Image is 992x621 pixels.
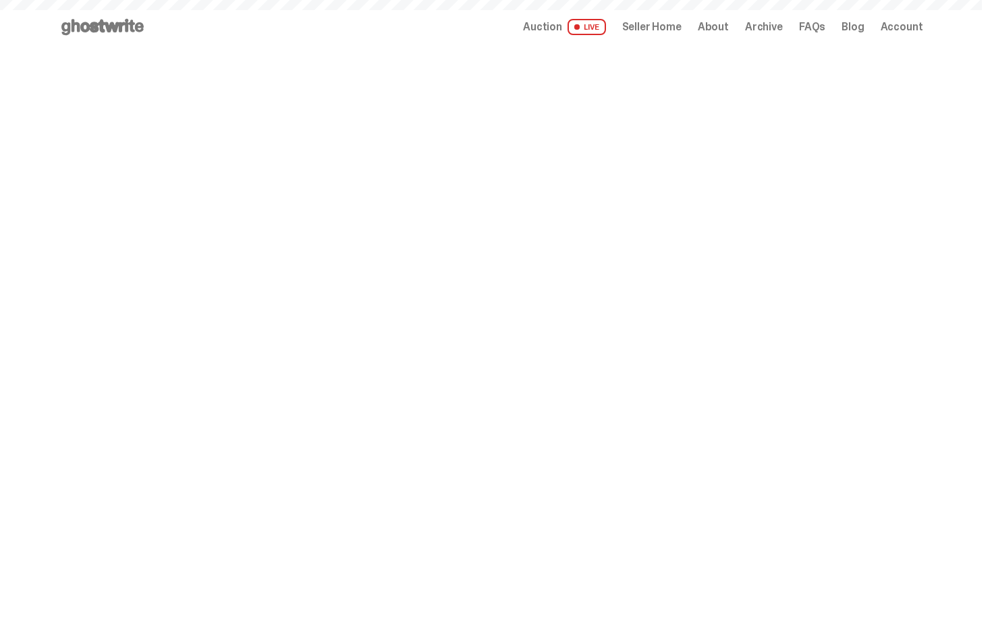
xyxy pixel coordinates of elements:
[698,22,729,32] a: About
[622,22,682,32] a: Seller Home
[799,22,825,32] a: FAQs
[745,22,783,32] a: Archive
[523,22,562,32] span: Auction
[842,22,864,32] a: Blog
[881,22,923,32] a: Account
[568,19,606,35] span: LIVE
[523,19,605,35] a: Auction LIVE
